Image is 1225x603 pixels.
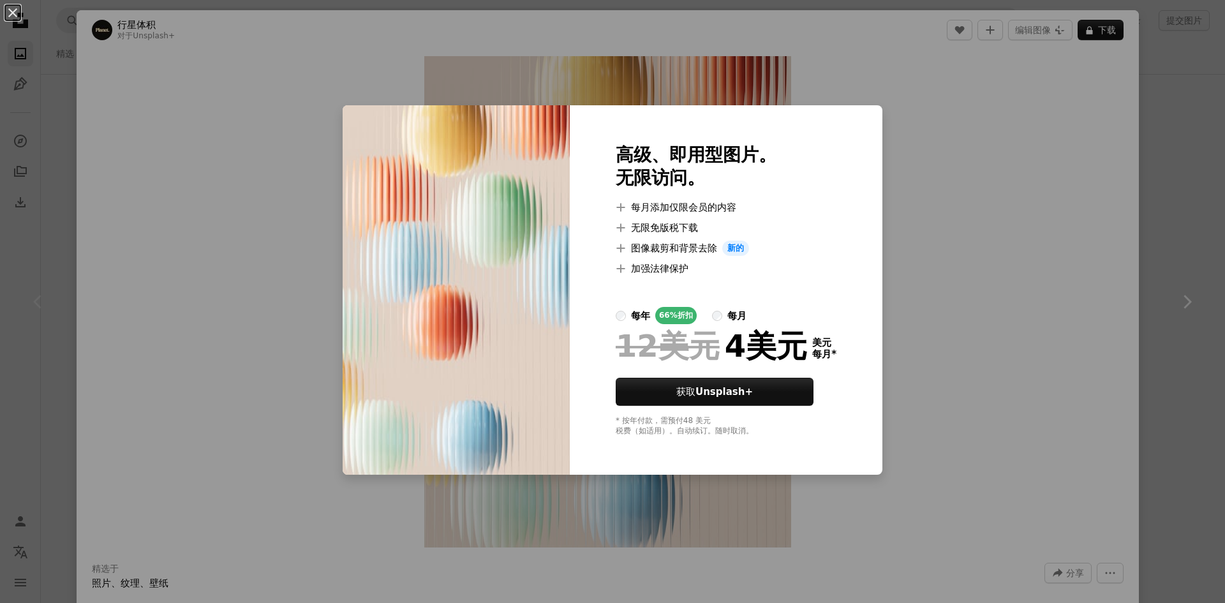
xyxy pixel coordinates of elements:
font: 新的 [727,243,744,253]
font: 美元 [812,337,831,348]
font: 图像裁剪和背景去除 [631,242,717,254]
font: 税费（如适用）。自动续订。随时取消。 [616,426,754,435]
font: 加强法律保护 [631,263,688,274]
font: * 按年付款，需预付 [616,416,683,425]
font: 无限免版税下载 [631,222,698,234]
font: 4美元 [725,328,807,364]
font: Unsplash+ [695,386,753,398]
input: 每年66%折扣 [616,311,626,321]
font: 无限访问。 [616,167,705,188]
font: 每月添加仅限会员的内容 [631,202,736,213]
button: 获取Unsplash+ [616,378,813,406]
input: 每月 [712,311,722,321]
font: 48 美元 [683,416,711,425]
font: 12美元 [616,328,720,364]
font: 66% [659,311,678,320]
font: 每月 [727,310,746,322]
font: 折扣 [678,311,693,320]
font: 获取 [676,386,695,398]
font: 每月 [812,348,831,360]
font: 高级、即用型图片。 [616,144,776,165]
font: 每年 [631,310,650,322]
img: premium_photo-1746420146061-0256c1335fe4 [343,105,570,475]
